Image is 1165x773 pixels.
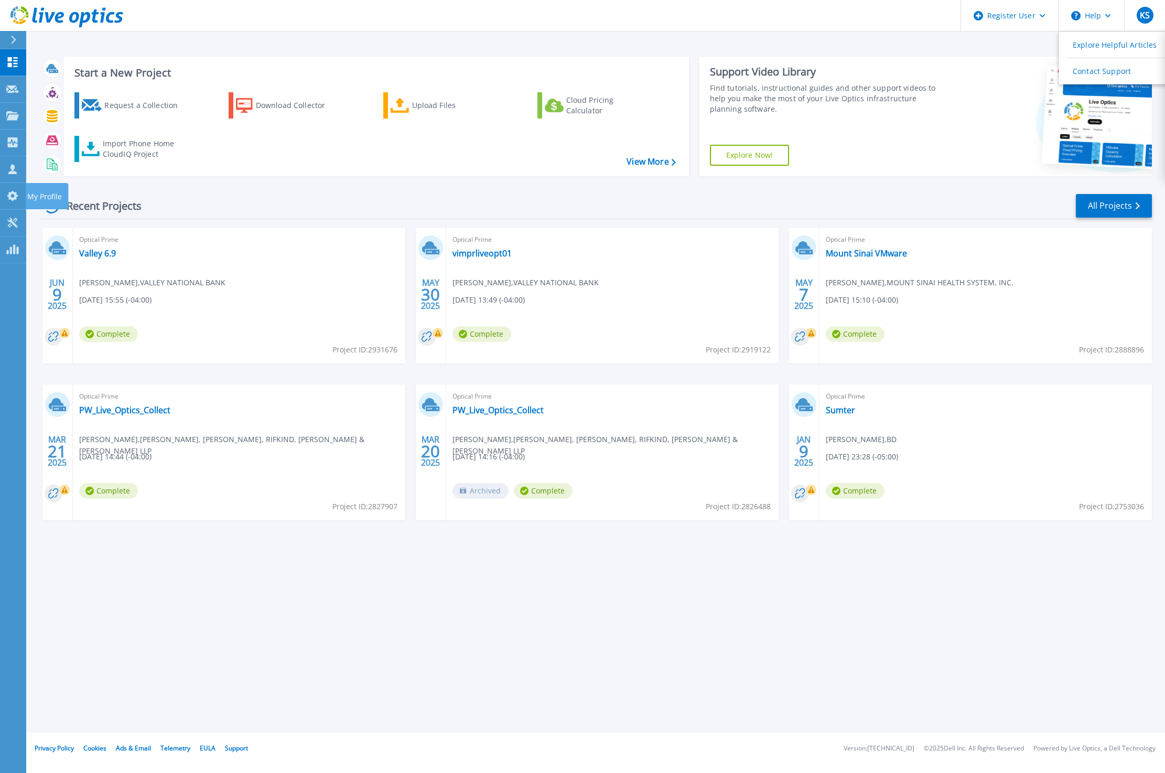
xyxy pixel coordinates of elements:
[256,95,340,116] div: Download Collector
[1079,344,1144,356] span: Project ID: 2888896
[537,92,654,119] a: Cloud Pricing Calculator
[452,277,599,288] span: [PERSON_NAME] , VALLEY NATIONAL BANK
[47,432,67,470] div: MAR 2025
[627,157,675,167] a: View More
[420,432,440,470] div: MAR 2025
[47,275,67,314] div: JUN 2025
[826,248,907,259] a: Mount Sinai VMware
[452,405,544,415] a: PW_Live_Optics_Collect
[74,92,191,119] a: Request a Collection
[103,138,185,159] div: Import Phone Home CloudIQ Project
[799,290,808,299] span: 7
[35,744,74,753] a: Privacy Policy
[826,451,898,463] span: [DATE] 23:28 (-05:00)
[826,405,855,415] a: Sumter
[160,744,190,753] a: Telemetry
[83,744,106,753] a: Cookies
[48,447,67,456] span: 21
[452,326,511,342] span: Complete
[79,391,399,402] span: Optical Prime
[421,447,440,456] span: 20
[924,745,1024,752] li: © 2025 Dell Inc. All Rights Reserved
[79,248,116,259] a: Valley 6.9
[420,275,440,314] div: MAY 2025
[1076,194,1152,218] a: All Projects
[452,451,525,463] span: [DATE] 14:16 (-04:00)
[826,277,1013,288] span: [PERSON_NAME] , MOUNT SINAI HEALTH SYSTEM, INC.
[1140,11,1150,19] span: KS
[826,483,884,499] span: Complete
[452,234,772,245] span: Optical Prime
[332,344,397,356] span: Project ID: 2931676
[79,483,138,499] span: Complete
[40,193,156,219] div: Recent Projects
[79,234,399,245] span: Optical Prime
[412,95,496,116] div: Upload Files
[826,434,897,445] span: [PERSON_NAME] , BD
[27,183,62,210] p: My Profile
[79,326,138,342] span: Complete
[229,92,346,119] a: Download Collector
[710,65,943,79] div: Support Video Library
[706,344,771,356] span: Project ID: 2919122
[826,326,884,342] span: Complete
[1033,745,1156,752] li: Powered by Live Optics, a Dell Technology
[452,294,525,306] span: [DATE] 13:49 (-04:00)
[794,275,814,314] div: MAY 2025
[79,434,405,457] span: [PERSON_NAME] , [PERSON_NAME], [PERSON_NAME], RIFKIND, [PERSON_NAME] & [PERSON_NAME] LLP
[452,248,512,259] a: vimprliveopt01
[79,451,152,463] span: [DATE] 14:44 (-04:00)
[332,501,397,512] span: Project ID: 2827907
[383,92,500,119] a: Upload Files
[52,290,62,299] span: 9
[566,95,650,116] div: Cloud Pricing Calculator
[514,483,573,499] span: Complete
[706,501,771,512] span: Project ID: 2826488
[79,294,152,306] span: [DATE] 15:55 (-04:00)
[452,434,779,457] span: [PERSON_NAME] , [PERSON_NAME], [PERSON_NAME], RIFKIND, [PERSON_NAME] & [PERSON_NAME] LLP
[225,744,248,753] a: Support
[1079,501,1144,512] span: Project ID: 2753036
[74,67,675,79] h3: Start a New Project
[710,83,943,114] div: Find tutorials, instructional guides and other support videos to help you make the most of your L...
[799,447,808,456] span: 9
[826,391,1146,402] span: Optical Prime
[826,294,898,306] span: [DATE] 15:10 (-04:00)
[826,234,1146,245] span: Optical Prime
[79,405,170,415] a: PW_Live_Optics_Collect
[79,277,225,288] span: [PERSON_NAME] , VALLEY NATIONAL BANK
[844,745,914,752] li: Version: [TECHNICAL_ID]
[710,145,790,166] a: Explore Now!
[200,744,215,753] a: EULA
[452,391,772,402] span: Optical Prime
[794,432,814,470] div: JAN 2025
[452,483,509,499] span: Archived
[116,744,151,753] a: Ads & Email
[104,95,188,116] div: Request a Collection
[421,290,440,299] span: 30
